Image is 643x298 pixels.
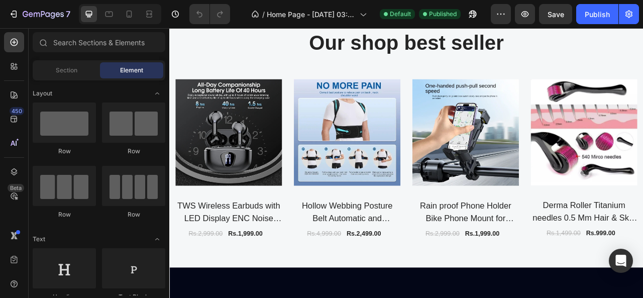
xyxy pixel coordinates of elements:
[390,10,411,19] span: Default
[33,89,52,98] span: Layout
[8,217,143,250] a: TWS Wireless Earbuds with LED Display ENC Noise Cancellation HiFi Stereo Bluetooth Earbuds
[102,147,165,156] div: Row
[375,254,421,268] div: Rs.1,999.00
[66,8,70,20] p: 7
[174,254,219,268] div: Rs.4,999.00
[460,216,595,250] a: Derma Roller Titanium needles 0.5 Mm Hair & Skin System - Titanium needles - Best quality derma r...
[529,254,568,268] div: Rs.999.00
[33,210,96,219] div: Row
[120,66,143,75] span: Element
[102,210,165,219] div: Row
[225,254,270,268] div: Rs.2,499.00
[169,28,643,298] iframe: Design area
[149,85,165,102] span: Toggle open
[325,254,370,268] div: Rs.2,999.00
[267,9,356,20] span: Home Page - [DATE] 03:13:14
[23,254,68,268] div: Rs.2,999.00
[33,32,165,52] input: Search Sections & Elements
[10,107,24,115] div: 450
[149,231,165,247] span: Toggle open
[539,4,572,24] button: Save
[56,66,77,75] span: Section
[576,4,618,24] button: Publish
[189,4,230,24] div: Undo/Redo
[609,249,633,273] div: Open Intercom Messenger
[4,4,75,24] button: 7
[429,10,457,19] span: Published
[9,3,594,36] p: Our shop best seller
[8,184,24,192] div: Beta
[74,254,120,268] div: Rs.1,999.00
[585,9,610,20] div: Publish
[479,254,524,268] div: Rs.1,499.00
[262,9,265,20] span: /
[158,217,294,250] a: Hollow Webbing Posture Belt Automatic and intelligent adjustment Unisex Shoulder Support and Body...
[548,10,564,19] span: Save
[33,147,96,156] div: Row
[33,235,45,244] span: Text
[309,217,445,250] a: Rain proof Phone Holder Bike Phone Mount for Motorcycle Universal Waterproof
